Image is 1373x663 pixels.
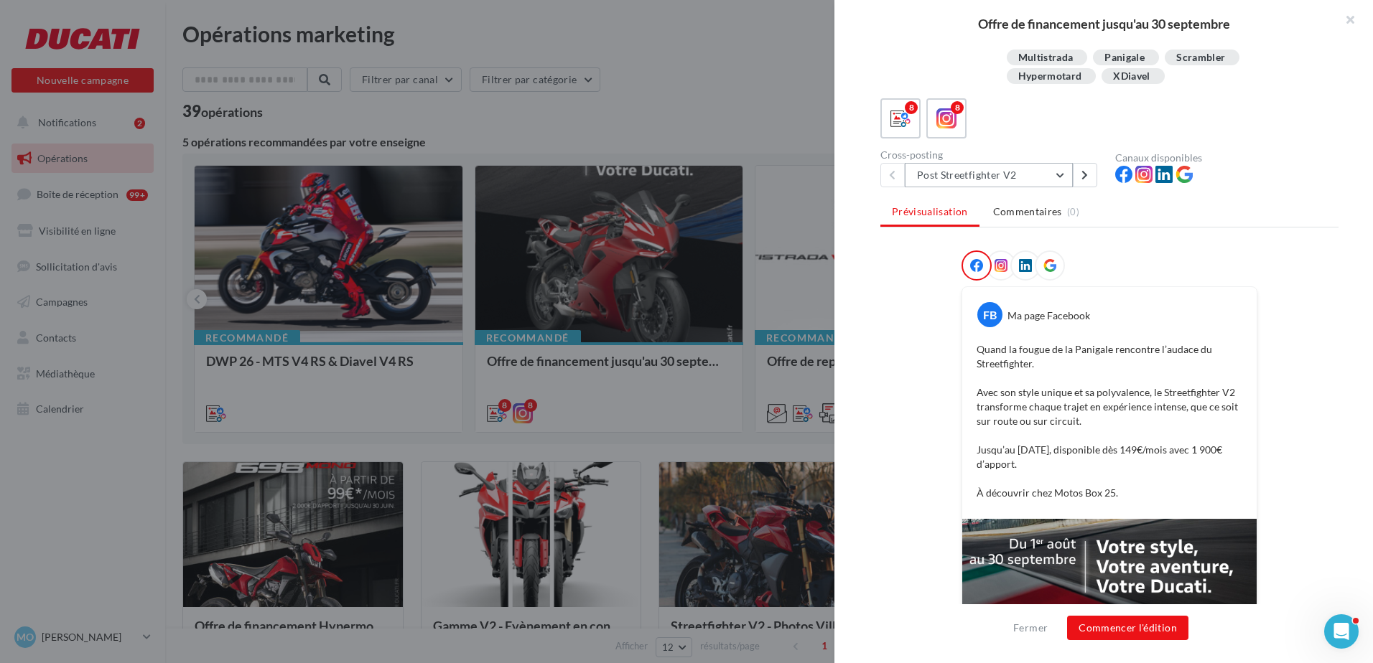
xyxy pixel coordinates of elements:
iframe: Intercom live chat [1324,614,1359,649]
div: Cross-posting [880,150,1104,160]
span: Commentaires [993,204,1062,219]
div: Panigale [1104,52,1145,63]
div: Offre de financement jusqu'au 30 septembre [857,17,1350,30]
div: 8 [905,101,918,114]
p: Quand la fougue de la Panigale rencontre l’audace du Streetfighter. Avec son style unique et sa p... [977,342,1242,500]
button: Fermer [1007,619,1053,636]
div: 8 [951,101,964,114]
button: Post Streetfighter V2 [905,163,1073,187]
div: Hypermotard [1018,71,1082,82]
div: Canaux disponibles [1115,153,1339,163]
button: Commencer l'édition [1067,616,1188,640]
span: (0) [1067,206,1079,217]
div: Scrambler [1176,52,1225,63]
div: Multistrada [1018,52,1074,63]
div: Ma page Facebook [1007,309,1090,323]
div: FB [977,302,1002,327]
div: XDiavel [1113,71,1150,82]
